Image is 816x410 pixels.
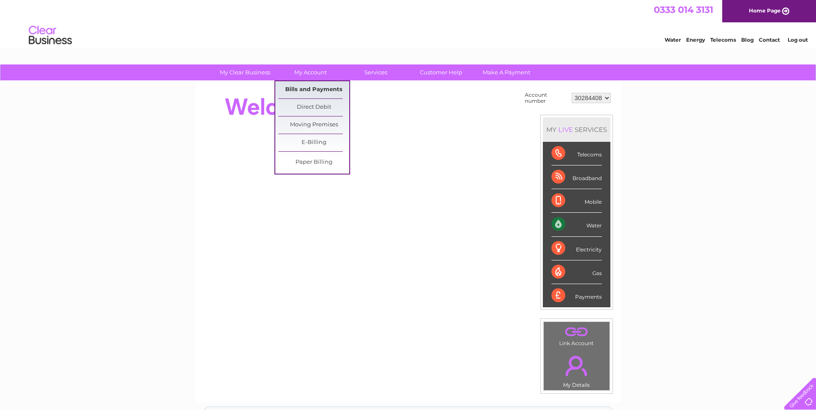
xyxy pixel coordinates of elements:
[546,324,607,339] a: .
[710,37,736,43] a: Telecoms
[543,321,610,349] td: Link Account
[788,37,808,43] a: Log out
[523,90,570,106] td: Account number
[686,37,705,43] a: Energy
[543,349,610,391] td: My Details
[551,142,602,165] div: Telecoms
[551,189,602,213] div: Mobile
[471,64,542,80] a: Make A Payment
[406,64,477,80] a: Customer Help
[278,134,349,151] a: E-Billing
[551,165,602,189] div: Broadband
[278,99,349,116] a: Direct Debit
[551,213,602,236] div: Water
[759,37,780,43] a: Contact
[551,237,602,260] div: Electricity
[278,116,349,134] a: Moving Premises
[205,5,612,42] div: Clear Business is a trading name of Verastar Limited (registered in [GEOGRAPHIC_DATA] No. 3667643...
[741,37,754,43] a: Blog
[551,260,602,284] div: Gas
[665,37,681,43] a: Water
[546,351,607,381] a: .
[654,4,713,15] a: 0333 014 3131
[278,154,349,171] a: Paper Billing
[209,64,280,80] a: My Clear Business
[28,22,72,49] img: logo.png
[543,117,610,142] div: MY SERVICES
[340,64,411,80] a: Services
[275,64,346,80] a: My Account
[551,284,602,307] div: Payments
[557,125,575,134] div: LIVE
[278,81,349,98] a: Bills and Payments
